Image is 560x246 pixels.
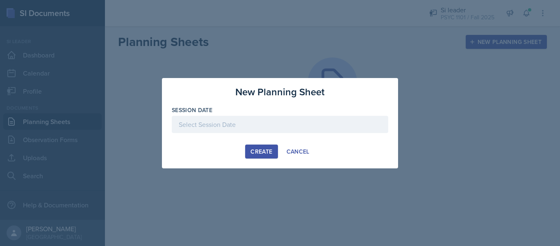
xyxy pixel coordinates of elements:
div: Create [250,148,272,155]
button: Create [245,145,278,159]
div: Cancel [287,148,310,155]
button: Cancel [281,145,315,159]
h3: New Planning Sheet [235,85,325,99]
label: Session Date [172,106,212,114]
